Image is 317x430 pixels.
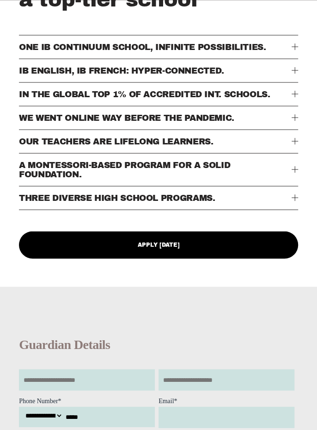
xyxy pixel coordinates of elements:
span: THREE DIVERSE HIGH SCHOOL PROGRAMS. [19,193,292,202]
button: A MONTESSORI-BASED PROGRAM FOR A SOLID FOUNDATION. [19,153,298,186]
h1: Guardian Details [19,336,298,353]
span: WE WENT ONLINE WAY BEFORE THE PANDEMIC. [19,113,292,122]
button: IB ENGLISH, IB FRENCH: HYPER-CONNECTED. [19,59,298,82]
span: A MONTESSORI-BASED PROGRAM FOR A SOLID FOUNDATION. [19,160,292,179]
span: IB ENGLISH, IB FRENCH: HYPER-CONNECTED. [19,66,292,75]
a: Apply [DATE] [19,231,298,258]
span: Phone Number [19,397,58,404]
button: ONE IB CONTINUUM SCHOOL, INFINITE POSSIBILITIES. [19,35,298,58]
span: ONE IB CONTINUUM SCHOOL, INFINITE POSSIBILITIES. [19,42,292,51]
button: OUR TEACHERS ARE LIFELONG LEARNERS. [19,130,298,153]
button: THREE DIVERSE HIGH SCHOOL PROGRAMS. [19,186,298,209]
span: OUR TEACHERS ARE LIFELONG LEARNERS. [19,137,292,146]
button: IN THE GLOBAL TOP 1% OF ACCREDITED INT. SCHOOLS. [19,82,298,106]
span: IN THE GLOBAL TOP 1% OF ACCREDITED INT. SCHOOLS. [19,89,292,99]
span: Email [158,397,174,404]
button: WE WENT ONLINE WAY BEFORE THE PANDEMIC. [19,106,298,129]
